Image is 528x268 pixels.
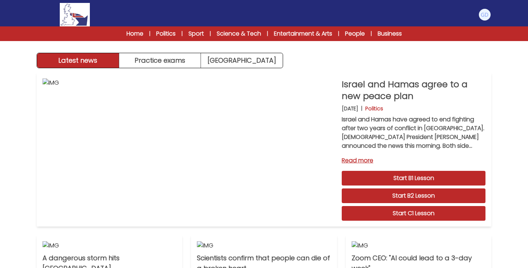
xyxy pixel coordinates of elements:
button: Latest news [37,53,119,68]
img: IMG [43,241,176,250]
a: Home [126,29,143,38]
a: Read more [342,156,485,165]
a: People [345,29,365,38]
a: [GEOGRAPHIC_DATA] [201,53,283,68]
button: Practice exams [119,53,201,68]
a: Science & Tech [217,29,261,38]
span: | [181,30,183,37]
span: | [338,30,339,37]
img: Logo [60,3,90,26]
img: IMG [352,241,485,250]
a: Logo [37,3,113,26]
span: | [210,30,211,37]
a: Start C1 Lesson [342,206,485,221]
span: | [149,30,150,37]
p: Politics [365,105,383,112]
a: Politics [156,29,176,38]
img: IMG [197,241,331,250]
a: Start B1 Lesson [342,171,485,186]
p: [DATE] [342,105,358,112]
a: Start B2 Lesson [342,188,485,203]
img: Giovanni Delladio [479,9,491,21]
b: | [361,105,362,112]
span: | [267,30,268,37]
p: Israel and Hamas agree to a new peace plan [342,78,485,102]
p: Israel and Hamas have agreed to end fighting after two years of conflict in [GEOGRAPHIC_DATA]. [D... [342,115,485,150]
a: Entertainment & Arts [274,29,332,38]
a: Business [378,29,402,38]
a: Sport [188,29,204,38]
span: | [371,30,372,37]
img: IMG [43,78,336,221]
